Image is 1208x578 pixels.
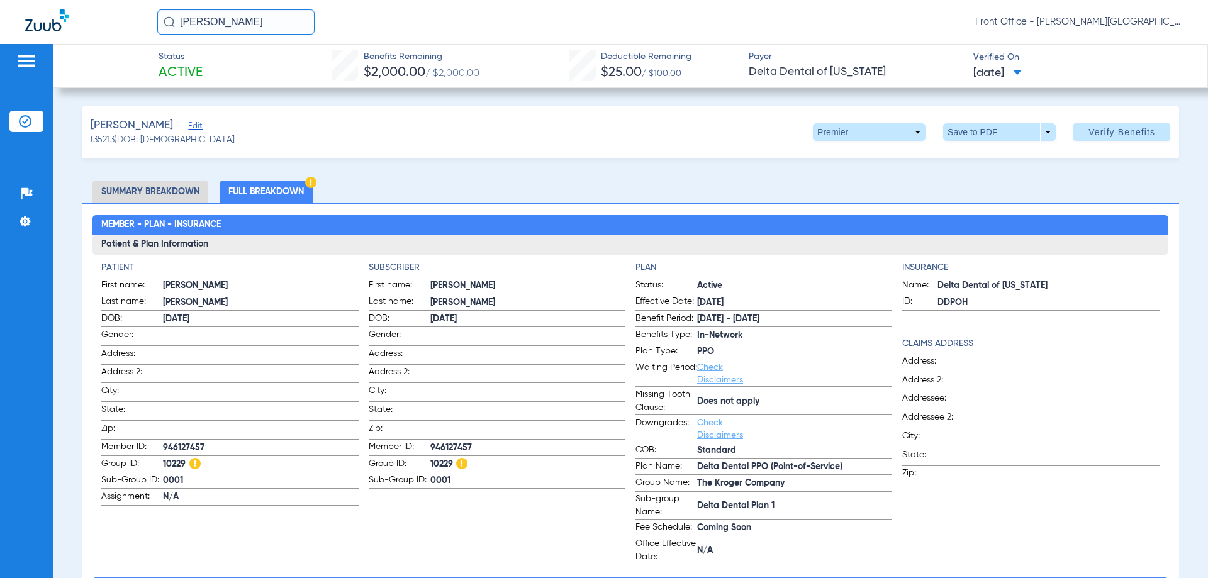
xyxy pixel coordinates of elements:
span: Delta Dental of [US_STATE] [937,279,1159,292]
span: Coming Soon [697,521,892,535]
span: Benefits Type: [635,328,697,343]
span: 946127457 [163,442,358,455]
span: Delta Dental of [US_STATE] [749,64,963,80]
li: Summary Breakdown [92,181,208,203]
img: hamburger-icon [16,53,36,69]
span: Delta Dental PPO (Point-of-Service) [697,460,892,474]
app-breakdown-title: Plan [635,261,892,274]
span: Addressee 2: [902,411,964,428]
h2: Member - Plan - Insurance [92,215,1168,235]
span: Assignment: [101,490,163,505]
span: State: [902,448,964,465]
span: PPO [697,345,892,358]
li: Full Breakdown [220,181,313,203]
a: Check Disclaimers [697,363,743,384]
span: Zip: [101,422,163,439]
span: Gender: [101,328,163,345]
span: [PERSON_NAME] [430,279,625,292]
span: Does not apply [697,395,892,408]
h4: Insurance [902,261,1159,274]
iframe: Chat Widget [1145,518,1208,578]
span: [PERSON_NAME] [430,296,625,309]
span: Benefit Period: [635,312,697,327]
span: Zip: [902,467,964,484]
span: DOB: [101,312,163,327]
button: Premier [813,123,926,141]
span: Name: [902,279,937,294]
span: 0001 [430,474,625,487]
button: Verify Benefits [1073,123,1170,141]
span: DDPOH [937,296,1159,309]
span: Verified On [973,51,1187,64]
span: City: [101,384,163,401]
input: Search for patients [157,9,315,35]
app-breakdown-title: Claims Address [902,337,1159,350]
img: Search Icon [164,16,175,28]
span: Member ID: [101,440,163,455]
span: [DATE] [697,296,892,309]
span: ID: [902,295,937,310]
span: N/A [163,491,358,504]
span: Active [697,279,892,292]
span: State: [101,403,163,420]
span: Status: [635,279,697,294]
span: Status [159,50,203,64]
span: Sub-Group ID: [101,474,163,489]
span: Address: [369,347,430,364]
span: Waiting Period: [635,361,697,386]
span: N/A [697,544,892,557]
span: [PERSON_NAME] [91,118,173,133]
span: [DATE] [163,313,358,326]
span: The Kroger Company [697,477,892,490]
span: Group Name: [635,476,697,491]
span: In-Network [697,329,892,342]
img: Hazard [305,177,316,188]
span: [DATE] [430,313,625,326]
span: Zip: [369,422,430,439]
span: City: [369,384,430,401]
span: [DATE] - [DATE] [697,313,892,326]
span: Sub-Group ID: [369,474,430,489]
span: Address: [101,347,163,364]
span: COB: [635,443,697,459]
span: State: [369,403,430,420]
span: Address 2: [369,365,430,382]
span: (35213) DOB: [DEMOGRAPHIC_DATA] [91,133,235,147]
span: [PERSON_NAME] [163,296,358,309]
span: First name: [101,279,163,294]
span: Address 2: [101,365,163,382]
span: Front Office - [PERSON_NAME][GEOGRAPHIC_DATA] Dental Care [975,16,1183,28]
span: Plan Name: [635,460,697,475]
span: Office Effective Date: [635,537,697,564]
span: Standard [697,444,892,457]
h4: Patient [101,261,358,274]
span: Payer [749,50,963,64]
img: Hazard [189,458,201,469]
span: First name: [369,279,430,294]
span: $2,000.00 [364,66,425,79]
span: Verify Benefits [1088,127,1155,137]
span: Benefits Remaining [364,50,479,64]
span: Last name: [369,295,430,310]
span: Effective Date: [635,295,697,310]
span: Address: [902,355,964,372]
span: City: [902,430,964,447]
span: Fee Schedule: [635,521,697,536]
span: Missing Tooth Clause: [635,388,697,414]
span: Edit [188,121,199,133]
img: Zuub Logo [25,9,69,31]
span: [PERSON_NAME] [163,279,358,292]
a: Check Disclaimers [697,418,743,440]
h4: Subscriber [369,261,625,274]
span: 946127457 [430,442,625,455]
span: Sub-group Name: [635,492,697,519]
span: Addressee: [902,392,964,409]
span: Downgrades: [635,416,697,442]
span: Delta Dental Plan 1 [697,499,892,513]
span: / $100.00 [642,69,681,78]
span: Deductible Remaining [601,50,691,64]
span: Group ID: [101,457,163,472]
